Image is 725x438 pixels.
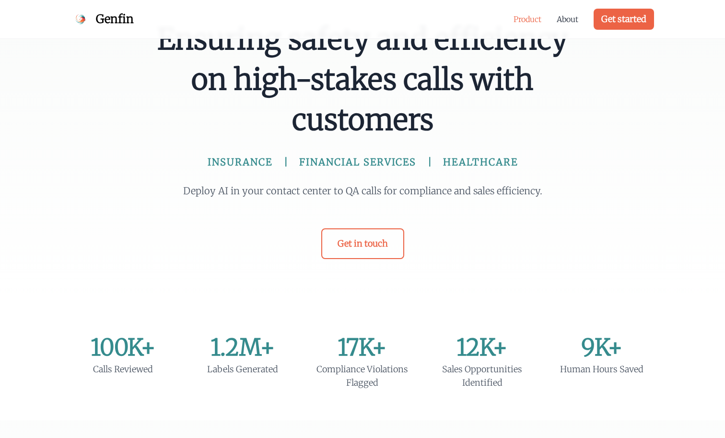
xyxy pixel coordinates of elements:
[71,363,175,376] div: Calls Reviewed
[155,19,570,140] span: Ensuring safety and efficiency on high-stakes calls with customers
[594,9,654,30] a: Get started
[299,155,416,169] span: FINANCIAL SERVICES
[284,155,288,169] span: |
[71,10,134,29] a: Genfin
[191,336,295,359] div: 1.2M+
[96,12,134,27] span: Genfin
[557,13,578,25] a: About
[430,363,535,390] div: Sales Opportunities Identified
[191,363,295,376] div: Labels Generated
[310,363,415,390] div: Compliance Violations Flagged
[310,336,415,359] div: 17K+
[430,336,535,359] div: 12K+
[178,184,547,198] p: Deploy AI in your contact center to QA calls for compliance and sales efficiency.
[443,155,518,169] span: HEALTHCARE
[71,10,90,29] img: Genfin Logo
[550,363,654,376] div: Human Hours Saved
[428,155,432,169] span: |
[321,228,404,259] a: Get in touch
[208,155,272,169] span: INSURANCE
[71,336,175,359] div: 100K+
[514,13,541,25] a: Product
[550,336,654,359] div: 9K+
